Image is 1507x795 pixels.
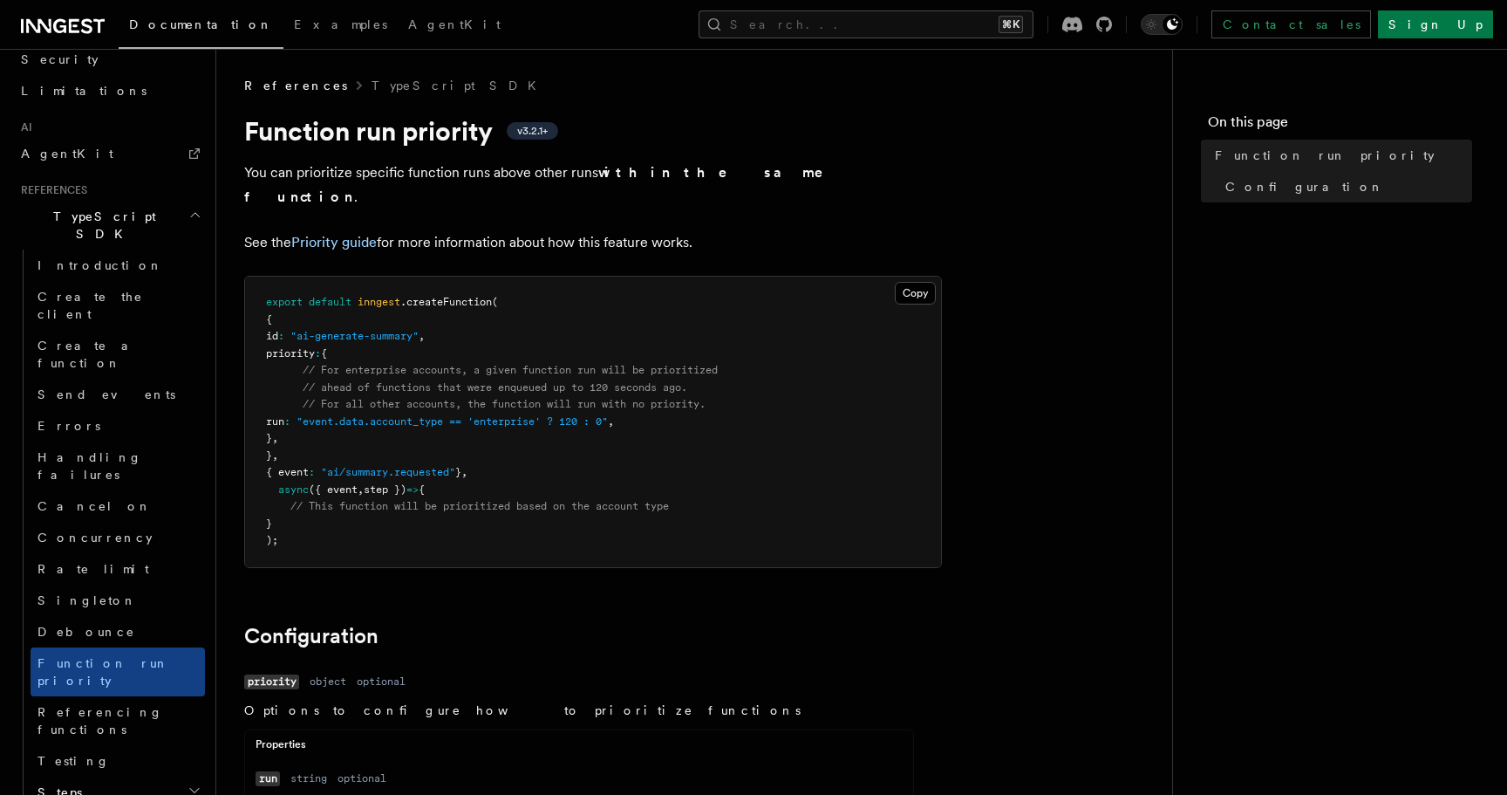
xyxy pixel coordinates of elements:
span: Security [21,52,99,66]
a: Referencing functions [31,696,205,745]
span: "ai-generate-summary" [290,330,419,342]
span: : [278,330,284,342]
a: Errors [31,410,205,442]
span: References [14,183,87,197]
span: , [272,449,278,462]
span: Testing [38,754,110,768]
span: Configuration [1225,178,1384,195]
p: You can prioritize specific function runs above other runs . [244,161,942,209]
a: Send events [31,379,205,410]
dd: optional [357,675,406,689]
span: ( [492,296,498,308]
span: Referencing functions [38,705,163,737]
div: Properties [245,737,913,759]
button: Copy [895,282,936,305]
button: Search...⌘K [699,10,1033,38]
a: Sign Up [1378,10,1493,38]
span: Errors [38,419,100,433]
span: id [266,330,278,342]
span: "event.data.account_type == 'enterprise' ? 120 : 0" [297,415,608,428]
span: : [309,466,315,478]
kbd: ⌘K [999,16,1023,33]
a: Priority guide [291,234,377,250]
span: // For enterprise accounts, a given function run will be prioritized [303,364,718,376]
span: default [309,296,351,308]
span: "ai/summary.requested" [321,466,455,478]
span: , [272,432,278,444]
span: export [266,296,303,308]
a: Singleton [31,585,205,616]
a: Configuration [244,624,378,648]
a: Concurrency [31,522,205,553]
a: Debounce [31,616,205,648]
span: Cancel on [38,499,152,513]
a: Function run priority [1208,140,1472,171]
span: step }) [364,483,406,496]
span: v3.2.1+ [517,124,548,138]
a: Testing [31,745,205,777]
span: , [461,466,467,478]
span: priority [266,347,315,360]
span: .createFunction [400,296,492,308]
span: Singleton [38,593,137,607]
span: } [266,517,272,530]
span: AgentKit [408,17,501,31]
code: run [256,771,280,786]
span: // For all other accounts, the function will run with no priority. [303,398,706,410]
span: : [284,415,290,428]
span: AI [14,120,32,134]
span: { [419,483,425,496]
span: Send events [38,387,175,401]
h4: On this page [1208,112,1472,140]
h1: Function run priority [244,115,942,147]
a: Handling failures [31,442,205,490]
span: } [266,432,272,444]
a: Create a function [31,330,205,379]
a: Limitations [14,75,205,106]
a: Documentation [119,5,283,49]
span: Examples [294,17,387,31]
a: Security [14,44,205,75]
span: { [266,313,272,326]
span: Debounce [38,625,135,639]
a: Cancel on [31,490,205,522]
span: AgentKit [21,147,113,161]
span: Concurrency [38,531,153,545]
span: Function run priority [38,656,169,688]
a: AgentKit [14,138,205,169]
a: Create the client [31,281,205,330]
span: , [358,483,364,496]
span: Rate limit [38,562,149,576]
span: Handling failures [38,450,142,482]
span: } [455,466,461,478]
span: { [321,347,327,360]
dd: string [290,771,327,785]
code: priority [244,675,299,689]
dd: object [310,675,346,689]
span: run [266,415,284,428]
span: TypeScript SDK [14,208,188,243]
span: Create the client [38,290,143,321]
a: Configuration [1218,171,1472,202]
a: AgentKit [398,5,511,47]
span: // This function will be prioritized based on the account type [290,500,669,512]
span: Documentation [129,17,273,31]
span: } [266,449,272,462]
span: => [406,483,419,496]
a: Examples [283,5,398,47]
span: Limitations [21,84,147,98]
span: Function run priority [1215,147,1435,164]
button: TypeScript SDK [14,201,205,250]
p: Options to configure how to prioritize functions [244,702,914,719]
dd: optional [338,771,386,785]
span: , [608,415,614,428]
span: : [315,347,321,360]
span: inngest [358,296,400,308]
span: Introduction [38,258,163,272]
span: Create a function [38,339,141,370]
a: Contact sales [1211,10,1371,38]
a: Rate limit [31,553,205,585]
span: async [278,483,309,496]
span: ({ event [309,483,358,496]
span: References [244,77,347,94]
